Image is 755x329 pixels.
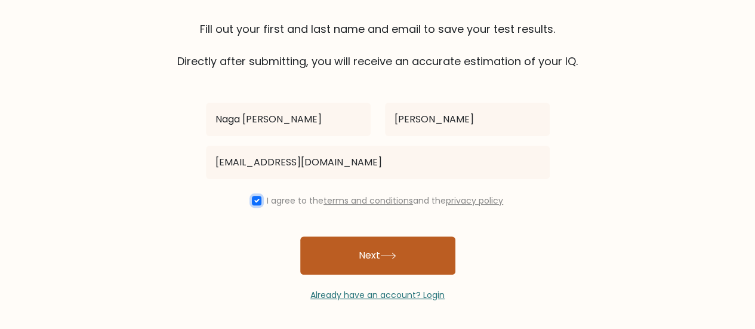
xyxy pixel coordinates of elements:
a: terms and conditions [323,195,413,207]
label: I agree to the and the [267,195,503,207]
input: First name [206,103,371,136]
div: Fill out your first and last name and email to save your test results. Directly after submitting,... [38,21,718,69]
input: Email [206,146,550,179]
button: Next [300,236,455,275]
input: Last name [385,103,550,136]
a: privacy policy [446,195,503,207]
a: Already have an account? Login [310,289,445,301]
